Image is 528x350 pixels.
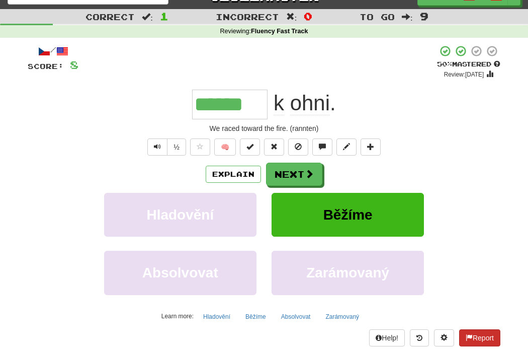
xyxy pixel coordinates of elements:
[190,138,210,156] button: Favorite sentence (alt+f)
[161,313,194,320] small: Learn more:
[147,138,167,156] button: Play sentence audio (ctl+space)
[167,138,186,156] button: ½
[70,58,78,71] span: 8
[361,138,381,156] button: Add to collection (alt+a)
[240,309,272,324] button: Běžíme
[360,12,395,22] span: To go
[272,251,424,295] button: Zarámovaný
[240,138,260,156] button: Set this sentence to 100% Mastered (alt+m)
[145,138,186,156] div: Text-to-speech controls
[206,166,261,183] button: Explain
[272,193,424,237] button: Běžíme
[288,138,308,156] button: Ignore sentence (alt+i)
[104,193,256,237] button: Hladovění
[420,10,428,22] span: 9
[264,138,284,156] button: Reset to 0% Mastered (alt+r)
[85,12,135,22] span: Correct
[410,329,429,346] button: Round history (alt+y)
[304,10,312,22] span: 0
[28,62,64,71] span: Score:
[320,309,365,324] button: Zarámovaný
[444,71,484,78] small: Review: [DATE]
[214,138,236,156] button: 🧠
[146,207,214,223] span: Hladovění
[28,45,78,57] div: /
[268,91,335,115] span: .
[437,60,452,68] span: 50 %
[251,28,308,35] strong: Fluency Fast Track
[276,309,316,324] button: Absolvovat
[437,60,500,69] div: Mastered
[160,10,168,22] span: 1
[142,265,218,281] span: Absolvovat
[402,13,413,21] span: :
[198,309,236,324] button: Hladovění
[323,207,373,223] span: Běžíme
[266,163,322,186] button: Next
[290,91,330,115] span: ohni
[336,138,357,156] button: Edit sentence (alt+d)
[459,329,500,346] button: Report
[369,329,405,346] button: Help!
[28,123,500,133] div: We raced toward the fire. (rannten)
[286,13,297,21] span: :
[216,12,279,22] span: Incorrect
[306,265,389,281] span: Zarámovaný
[274,91,284,115] span: k
[142,13,153,21] span: :
[104,251,256,295] button: Absolvovat
[312,138,332,156] button: Discuss sentence (alt+u)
